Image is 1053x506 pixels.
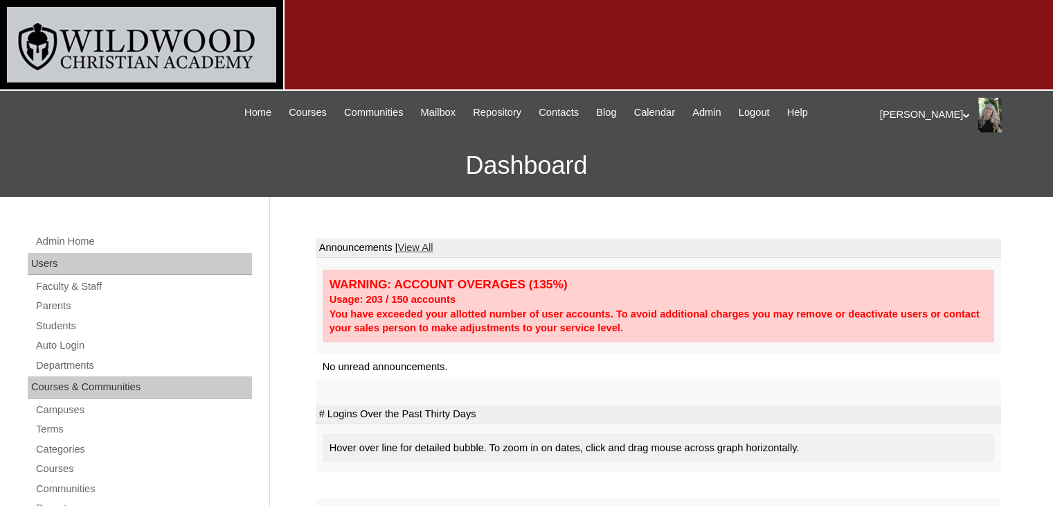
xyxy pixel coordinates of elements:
a: Repository [466,105,528,121]
a: Departments [35,357,252,374]
a: View All [397,242,433,253]
h3: Dashboard [7,134,1046,197]
a: Parents [35,297,252,315]
a: Logout [732,105,777,121]
span: Blog [596,105,616,121]
span: Repository [473,105,521,121]
span: Calendar [634,105,675,121]
td: No unread announcements. [316,354,1001,380]
td: Announcements | [316,238,1001,258]
a: Students [35,317,252,335]
a: Blog [589,105,623,121]
div: Courses & Communities [28,376,252,399]
span: Logout [739,105,770,121]
div: You have exceeded your allotted number of user accounts. To avoid additional charges you may remo... [330,307,987,335]
strong: Usage: 203 / 150 accounts [330,294,456,305]
a: Calendar [627,105,682,121]
a: Contacts [532,105,586,121]
a: Home [237,105,278,121]
div: Users [28,253,252,275]
a: Admin Home [35,233,252,250]
a: Campuses [35,401,252,419]
a: Courses [35,460,252,478]
a: Faculty & Staff [35,278,252,295]
a: Help [780,105,815,121]
div: Hover over line for detailed bubble. To zoom in on dates, click and drag mouse across graph horiz... [323,434,994,462]
img: logo-white.png [7,7,276,82]
span: Help [787,105,808,121]
a: Courses [282,105,334,121]
a: Mailbox [414,105,463,121]
span: Contacts [539,105,579,121]
span: Admin [692,105,721,121]
span: Communities [344,105,404,121]
a: Admin [685,105,728,121]
div: [PERSON_NAME] [880,98,1039,132]
a: Auto Login [35,337,252,354]
span: Home [244,105,271,121]
div: WARNING: ACCOUNT OVERAGES (135%) [330,277,987,293]
a: Categories [35,441,252,458]
span: Courses [289,105,327,121]
span: Mailbox [421,105,456,121]
img: Dena Hohl [978,98,1001,132]
td: # Logins Over the Past Thirty Days [316,405,1001,424]
a: Communities [35,480,252,498]
a: Terms [35,421,252,438]
a: Communities [337,105,411,121]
